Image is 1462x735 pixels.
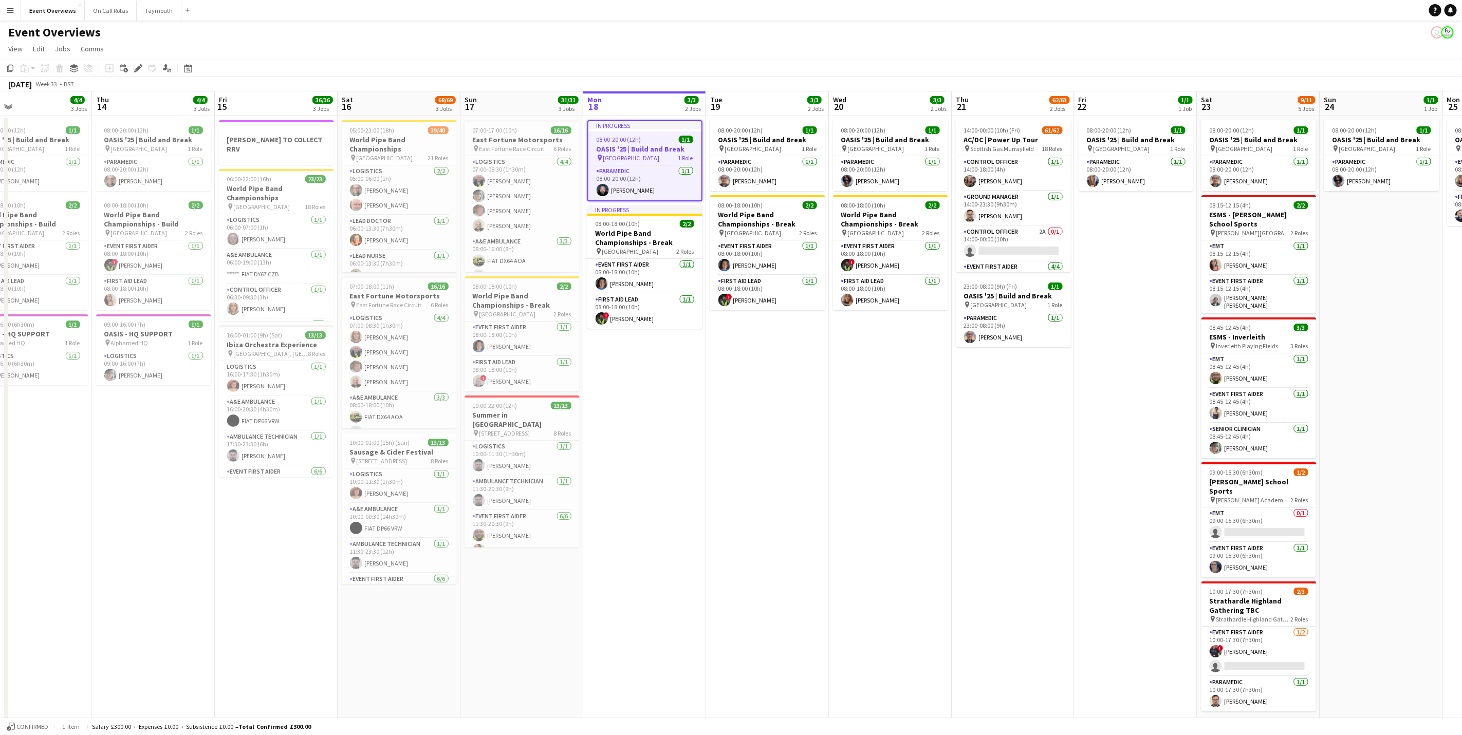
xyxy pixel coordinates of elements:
div: BST [64,80,74,88]
app-user-avatar: Operations Team [1431,26,1444,39]
span: View [8,44,23,53]
span: Confirmed [16,723,48,730]
a: View [4,42,27,55]
button: Event Overviews [21,1,85,21]
span: Total Confirmed £300.00 [238,723,311,730]
div: Salary £300.00 + Expenses £0.00 + Subsistence £0.00 = [92,723,311,730]
button: Confirmed [5,721,50,732]
app-user-avatar: Operations Manager [1441,26,1454,39]
div: [DATE] [8,79,32,89]
span: Comms [81,44,104,53]
h1: Event Overviews [8,25,101,40]
button: On Call Rotas [85,1,137,21]
a: Comms [77,42,108,55]
a: Jobs [51,42,75,55]
span: Week 33 [34,80,60,88]
a: Edit [29,42,49,55]
button: Taymouth [137,1,181,21]
span: Jobs [55,44,70,53]
span: Edit [33,44,45,53]
span: 1 item [59,723,83,730]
